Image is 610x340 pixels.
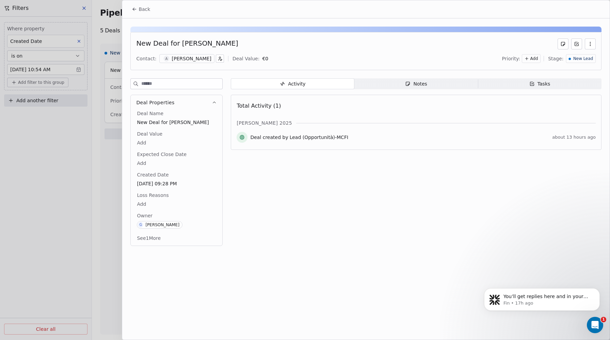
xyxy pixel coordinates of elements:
span: A [163,56,169,62]
span: [DATE] 09:28 PM [137,180,216,187]
div: [PERSON_NAME] [145,222,179,227]
div: New Deal for [PERSON_NAME] [136,38,238,49]
div: [PERSON_NAME] [172,55,211,62]
iframe: Intercom notifications message [474,274,610,322]
iframe: Intercom live chat [587,317,603,333]
span: Lead (Opportunità)-MCFI [290,134,348,141]
span: Deal created by [250,134,288,141]
span: Expected Close Date [135,151,188,158]
span: Add [530,56,538,62]
button: Deal Properties [131,95,222,110]
span: Priority: [502,55,520,62]
div: Contact: [136,55,156,62]
div: Deal Properties [131,110,222,246]
div: G [140,222,142,228]
button: Back [128,3,154,15]
span: Total Activity (1) [237,103,281,109]
button: See1More [133,232,165,244]
span: € 0 [262,56,268,61]
div: Notes [405,80,427,88]
span: [PERSON_NAME] 2025 [237,120,292,126]
span: New Lead [573,56,593,62]
span: Deal Name [135,110,165,117]
span: Deal Properties [136,99,174,106]
span: Created Date [135,171,170,178]
span: about 13 hours ago [552,135,596,140]
span: Loss Reasons [135,192,170,199]
span: 1 [601,317,606,322]
span: Add [137,201,216,207]
span: Deal Value [135,130,164,137]
div: Tasks [529,80,550,88]
span: Add [137,160,216,167]
span: Stage: [548,55,563,62]
span: Back [139,6,150,13]
span: Owner [135,212,154,219]
span: New Deal for [PERSON_NAME] [137,119,216,126]
div: Deal Value: [232,55,259,62]
span: Add [137,139,216,146]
